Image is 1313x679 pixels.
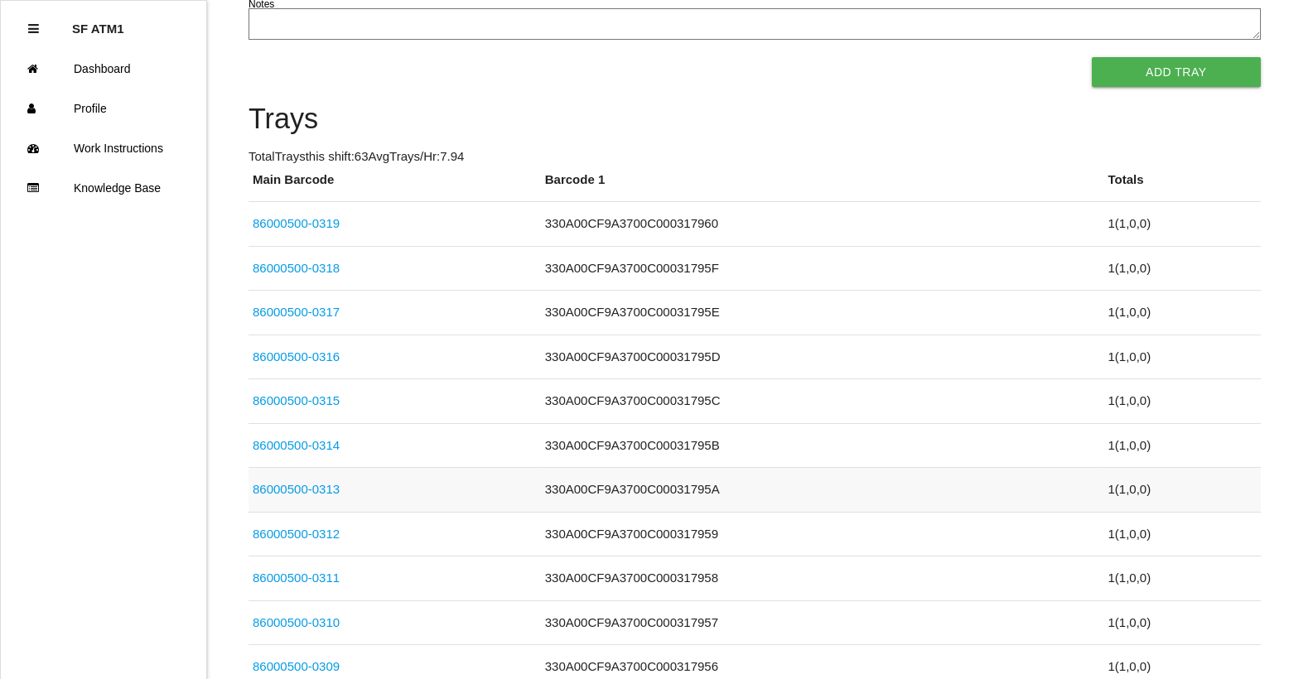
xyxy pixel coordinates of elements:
[1103,556,1260,601] td: 1 ( 1 , 0 , 0 )
[541,600,1104,645] td: 330A00CF9A3700C000317957
[541,335,1104,379] td: 330A00CF9A3700C00031795D
[249,147,1261,166] p: Total Trays this shift: 63 Avg Trays /Hr: 7.94
[1103,202,1260,247] td: 1 ( 1 , 0 , 0 )
[1103,335,1260,379] td: 1 ( 1 , 0 , 0 )
[541,171,1104,202] th: Barcode 1
[253,615,340,629] a: 86000500-0310
[541,246,1104,291] td: 330A00CF9A3700C00031795F
[1103,512,1260,556] td: 1 ( 1 , 0 , 0 )
[1,89,206,128] a: Profile
[253,527,340,541] a: 86000500-0312
[253,438,340,452] a: 86000500-0314
[249,171,541,202] th: Main Barcode
[1103,379,1260,424] td: 1 ( 1 , 0 , 0 )
[253,393,340,407] a: 86000500-0315
[253,216,340,230] a: 86000500-0319
[1103,291,1260,335] td: 1 ( 1 , 0 , 0 )
[541,512,1104,556] td: 330A00CF9A3700C000317959
[541,202,1104,247] td: 330A00CF9A3700C000317960
[1103,171,1260,202] th: Totals
[1,168,206,208] a: Knowledge Base
[253,571,340,585] a: 86000500-0311
[253,261,340,275] a: 86000500-0318
[253,482,340,496] a: 86000500-0313
[72,9,124,36] p: SF ATM1
[541,423,1104,468] td: 330A00CF9A3700C00031795B
[249,104,1261,135] h4: Trays
[1,49,206,89] a: Dashboard
[541,379,1104,424] td: 330A00CF9A3700C00031795C
[253,659,340,673] a: 86000500-0309
[541,468,1104,513] td: 330A00CF9A3700C00031795A
[541,556,1104,601] td: 330A00CF9A3700C000317958
[1103,468,1260,513] td: 1 ( 1 , 0 , 0 )
[1103,246,1260,291] td: 1 ( 1 , 0 , 0 )
[541,291,1104,335] td: 330A00CF9A3700C00031795E
[28,9,39,49] div: Close
[1092,57,1261,87] button: Add Tray
[253,305,340,319] a: 86000500-0317
[1103,423,1260,468] td: 1 ( 1 , 0 , 0 )
[1,128,206,168] a: Work Instructions
[1103,600,1260,645] td: 1 ( 1 , 0 , 0 )
[253,349,340,364] a: 86000500-0316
